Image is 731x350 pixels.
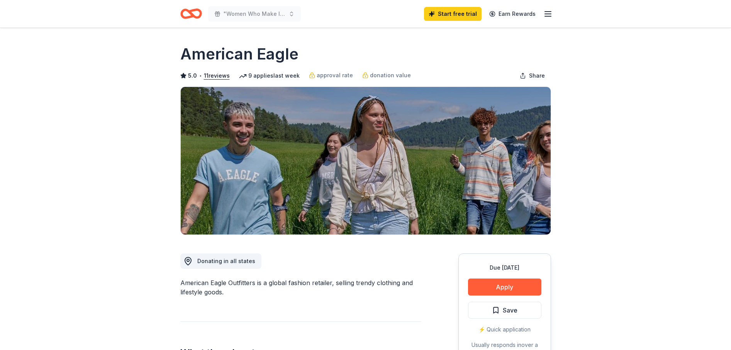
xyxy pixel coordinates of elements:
div: 9 applies last week [239,71,300,80]
div: American Eagle Outfitters is a global fashion retailer, selling trendy clothing and lifestyle goods. [180,278,421,297]
span: Save [503,305,517,315]
span: approval rate [317,71,353,80]
button: "Women Who Make It Happen" Scholarship Fundraiser [208,6,301,22]
a: Home [180,5,202,23]
a: donation value [362,71,411,80]
span: "Women Who Make It Happen" Scholarship Fundraiser [224,9,285,19]
span: Donating in all states [197,258,255,264]
div: ⚡️ Quick application [468,325,541,334]
button: Apply [468,279,541,296]
a: approval rate [309,71,353,80]
span: • [199,73,202,79]
h1: American Eagle [180,43,299,65]
a: Earn Rewards [485,7,540,21]
div: Due [DATE] [468,263,541,272]
button: Save [468,302,541,319]
span: donation value [370,71,411,80]
button: 11reviews [204,71,230,80]
span: 5.0 [188,71,197,80]
span: Share [529,71,545,80]
button: Share [514,68,551,83]
a: Start free trial [424,7,482,21]
img: Image for American Eagle [181,87,551,234]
